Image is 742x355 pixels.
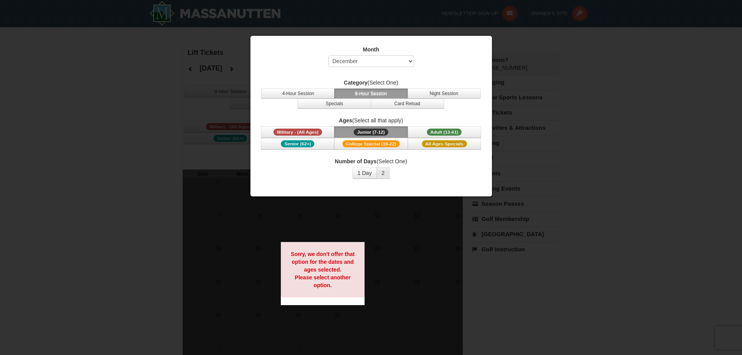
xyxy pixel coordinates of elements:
[408,126,481,138] button: Adult (13-61)
[427,129,462,136] span: Adult (13-61)
[281,140,314,147] span: Senior (62+)
[261,88,335,99] button: 4-Hour Session
[260,117,482,124] label: (Select all that apply)
[371,99,444,109] button: Card Reload
[407,88,481,99] button: Night Session
[261,126,334,138] button: Military - (All Ages)
[339,117,352,124] strong: Ages
[273,129,322,136] span: Military - (All Ages)
[291,251,354,288] strong: Sorry, we don't offer that option for the dates and ages selected. Please select another option.
[376,167,390,179] button: 2
[260,157,482,165] label: (Select One)
[298,99,371,109] button: Specials
[334,126,407,138] button: Junior (7-12)
[260,79,482,87] label: (Select One)
[344,79,368,86] strong: Category
[334,138,407,150] button: College Special (18-22)
[354,129,388,136] span: Junior (7-12)
[342,140,400,147] span: College Special (18-22)
[334,88,407,99] button: 8-Hour Session
[352,167,377,179] button: 1 Day
[363,46,379,53] strong: Month
[422,140,467,147] span: All Ages Specials
[408,138,481,150] button: All Ages Specials
[261,138,334,150] button: Senior (62+)
[335,158,377,164] strong: Number of Days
